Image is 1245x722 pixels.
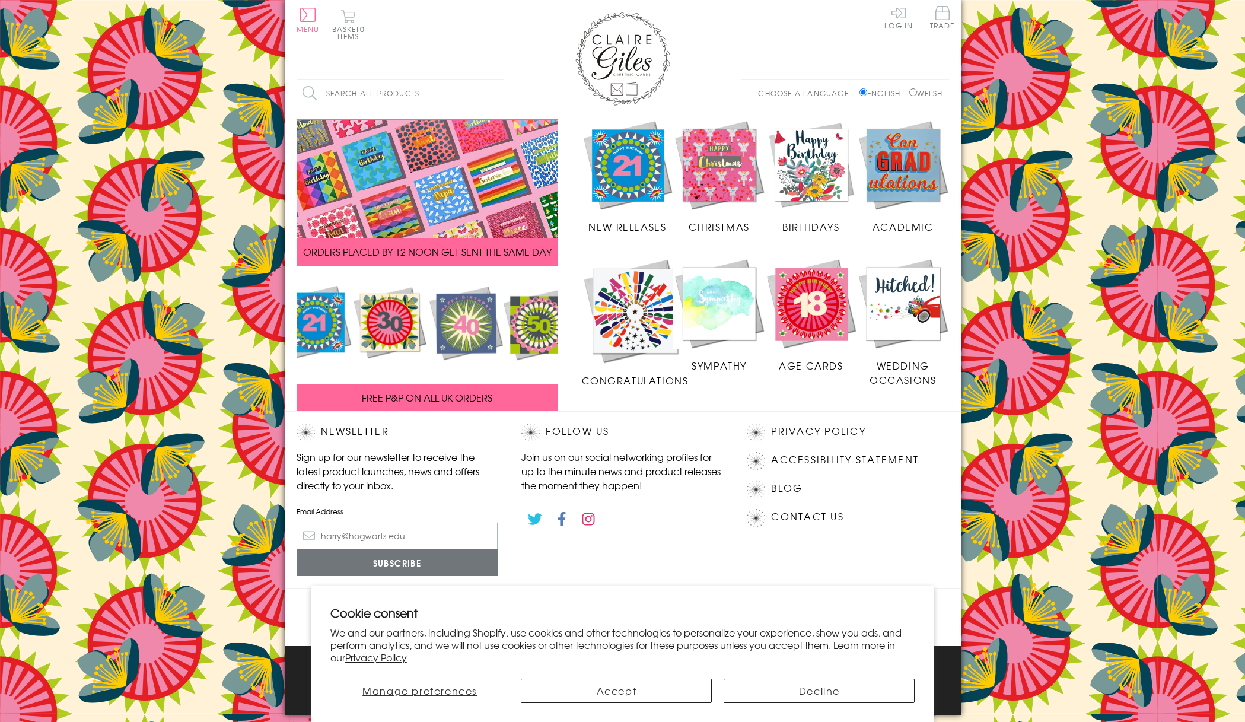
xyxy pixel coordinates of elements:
button: Decline [724,679,915,703]
button: Basket0 items [332,9,365,40]
a: Log In [884,6,913,29]
p: Sign up for our newsletter to receive the latest product launches, news and offers directly to yo... [297,450,498,492]
a: Wedding Occasions [857,257,949,387]
a: Blog [771,481,803,497]
a: Sympathy [673,257,765,373]
button: Menu [297,8,320,33]
span: ORDERS PLACED BY 12 NOON GET SENT THE SAME DAY [303,244,552,259]
span: Menu [297,24,320,34]
a: Trade [930,6,955,31]
span: Christmas [689,220,749,234]
input: Subscribe [297,549,498,576]
p: Choose a language: [758,88,857,98]
a: Accessibility Statement [771,452,919,468]
button: Manage preferences [330,679,510,703]
a: Birthdays [765,119,857,234]
input: harry@hogwarts.edu [297,523,498,549]
span: Congratulations [582,373,689,387]
a: Privacy Policy [345,650,407,664]
input: English [859,88,867,96]
input: Search [492,80,504,107]
span: Age Cards [779,358,843,373]
p: We and our partners, including Shopify, use cookies and other technologies to personalize your ex... [330,626,915,663]
span: Wedding Occasions [870,358,936,387]
span: Manage preferences [362,683,477,698]
span: Trade [930,6,955,29]
p: © 2025 . [297,685,949,695]
input: Search all products [297,80,504,107]
input: Welsh [909,88,917,96]
label: Welsh [909,88,943,98]
p: Join us on our social networking profiles for up to the minute news and product releases the mome... [521,450,723,492]
span: Birthdays [782,220,839,234]
h2: Follow Us [521,424,723,441]
span: Sympathy [692,358,747,373]
a: Congratulations [582,257,689,387]
h2: Cookie consent [330,605,915,621]
a: Age Cards [765,257,857,373]
label: English [859,88,906,98]
label: Email Address [297,506,498,517]
a: New Releases [582,119,674,234]
img: Claire Giles Greetings Cards [575,12,670,106]
a: Privacy Policy [771,424,865,440]
span: 0 items [337,24,365,42]
button: Accept [521,679,712,703]
a: Academic [857,119,949,234]
span: FREE P&P ON ALL UK ORDERS [362,390,492,405]
span: Academic [873,220,934,234]
span: New Releases [588,220,666,234]
h2: Newsletter [297,424,498,441]
a: Christmas [673,119,765,234]
a: Contact Us [771,509,843,525]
